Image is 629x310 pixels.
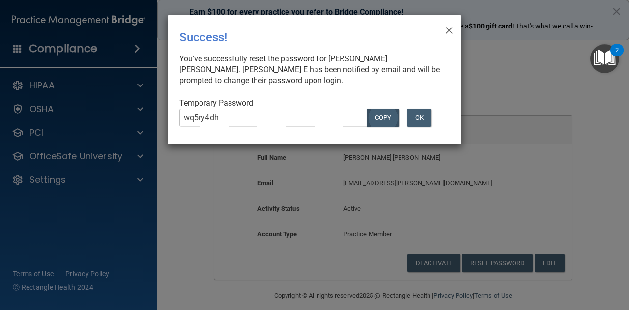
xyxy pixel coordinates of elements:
[615,50,619,63] div: 2
[407,109,431,127] button: OK
[179,98,253,108] span: Temporary Password
[179,54,442,86] div: You've successfully reset the password for [PERSON_NAME] [PERSON_NAME]. [PERSON_NAME] E has been ...
[445,19,454,39] span: ×
[590,44,619,73] button: Open Resource Center, 2 new notifications
[179,23,409,52] div: Success!
[367,109,399,127] button: COPY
